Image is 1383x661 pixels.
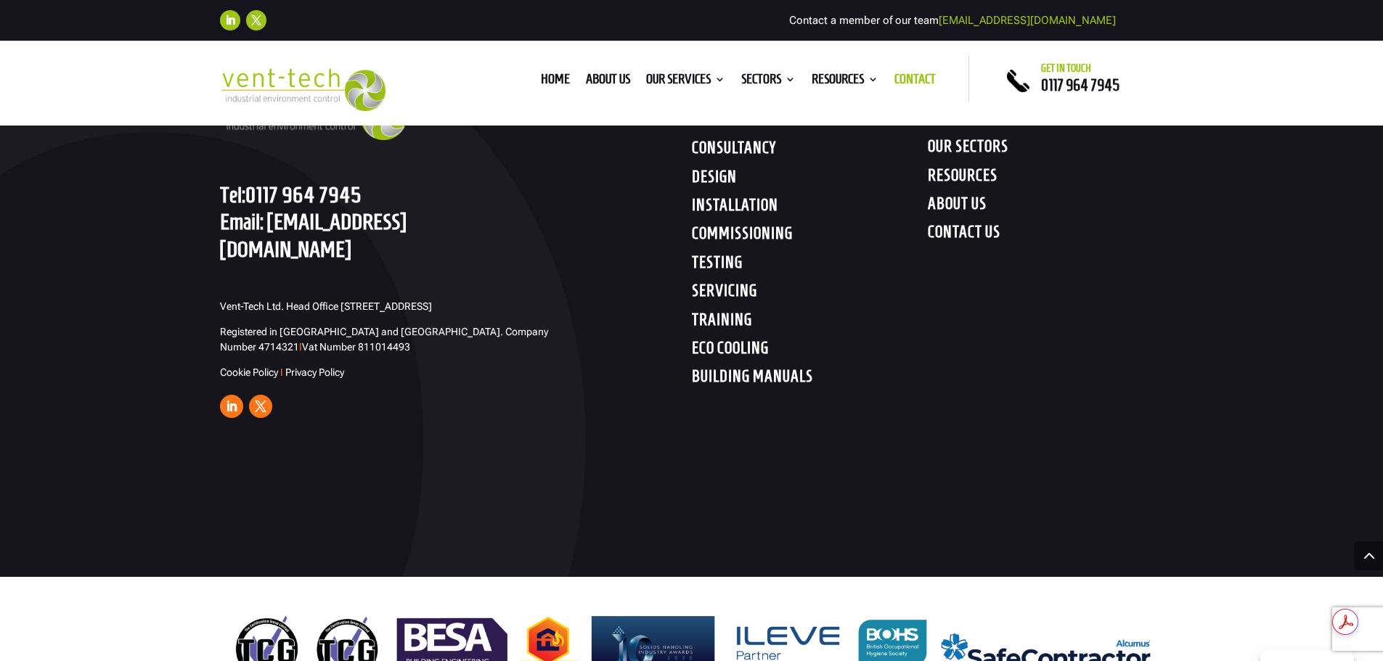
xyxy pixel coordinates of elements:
h4: OUR SECTORS [928,136,1164,163]
a: Cookie Policy [220,366,278,378]
a: Privacy Policy [285,366,344,378]
a: Home [541,74,570,90]
h4: COMMISSIONING [692,223,928,250]
a: Resources [812,74,878,90]
span: Get in touch [1041,62,1091,74]
h4: RESOURCES [928,165,1164,192]
h4: ECO COOLING [692,338,928,364]
span: Registered in [GEOGRAPHIC_DATA] and [GEOGRAPHIC_DATA]. Company Number 4714321 Vat Number 811014493 [220,326,548,353]
a: Follow on X [246,10,266,30]
h4: DESIGN [692,167,928,193]
span: Vent-Tech Ltd. Head Office [STREET_ADDRESS] [220,300,432,312]
span: I [280,366,283,378]
span: I [299,341,302,353]
a: 0117 964 7945 [1041,76,1119,94]
span: Email: [220,209,264,234]
a: Follow on X [249,395,272,418]
h4: SERVICING [692,281,928,307]
a: [EMAIL_ADDRESS][DOMAIN_NAME] [939,14,1116,27]
h4: CONTACT US [928,222,1164,248]
img: 2023-09-27T08_35_16.549ZVENT-TECH---Clear-background [220,68,386,111]
a: Follow on LinkedIn [220,10,240,30]
a: Sectors [741,74,796,90]
h4: ABOUT US [928,194,1164,220]
h4: TRAINING [692,310,928,336]
a: Follow on LinkedIn [220,395,243,418]
span: Tel: [220,182,245,207]
h4: INSTALLATION [692,195,928,221]
a: About us [586,74,630,90]
a: Tel:0117 964 7945 [220,182,362,207]
h4: TESTING [692,253,928,279]
a: [EMAIL_ADDRESS][DOMAIN_NAME] [220,209,407,260]
a: Our Services [646,74,725,90]
h4: CONSULTANCY [692,138,928,164]
span: Contact a member of our team [789,14,1116,27]
a: Contact [894,74,936,90]
h4: BUILDING MANUALS [692,366,928,393]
